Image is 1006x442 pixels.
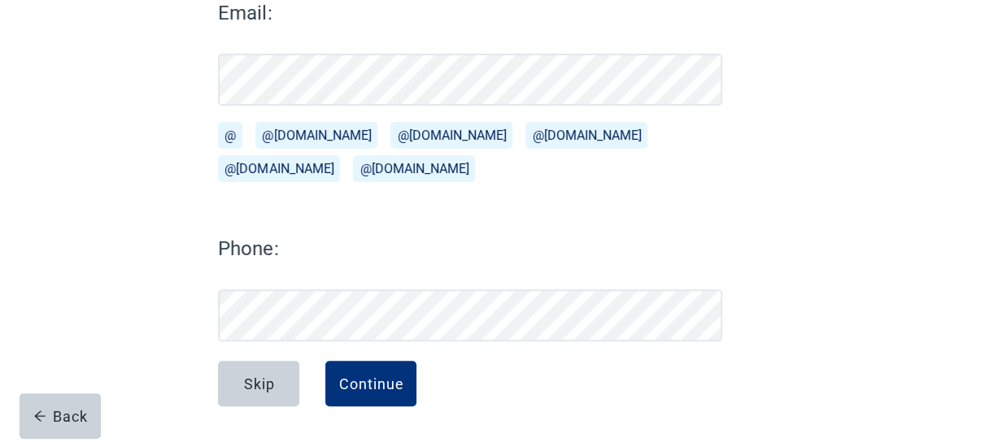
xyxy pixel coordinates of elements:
div: Skip [243,375,274,392]
div: Continue [338,375,403,392]
div: Back [33,408,88,424]
button: @[DOMAIN_NAME] [353,155,475,182]
label: Phone: [218,234,722,263]
button: Continue [325,361,416,406]
button: @[DOMAIN_NAME] [218,155,340,182]
button: @[DOMAIN_NAME] [525,122,647,149]
span: arrow-left [33,409,46,422]
button: @[DOMAIN_NAME] [255,122,377,149]
button: arrow-leftBack [20,393,101,439]
button: @ [218,122,242,149]
button: Skip [218,361,299,406]
button: @[DOMAIN_NAME] [390,122,512,149]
